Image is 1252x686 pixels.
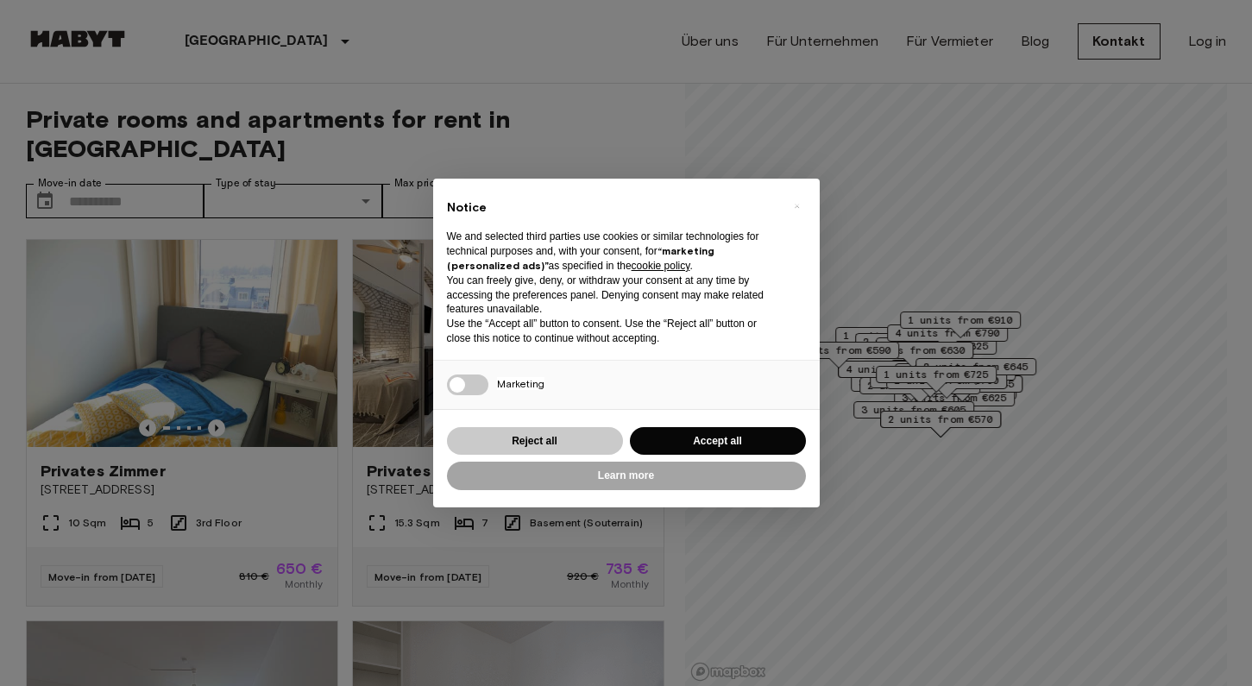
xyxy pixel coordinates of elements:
p: You can freely give, deny, or withdraw your consent at any time by accessing the preferences pane... [447,274,778,317]
span: Marketing [497,377,544,390]
button: Close this notice [783,192,811,220]
p: We and selected third parties use cookies or similar technologies for technical purposes and, wit... [447,230,778,273]
button: Accept all [630,427,806,456]
strong: “marketing (personalized ads)” [447,244,714,272]
button: Reject all [447,427,623,456]
a: cookie policy [632,260,690,272]
span: × [794,196,800,217]
h2: Notice [447,199,778,217]
button: Learn more [447,462,806,490]
p: Use the “Accept all” button to consent. Use the “Reject all” button or close this notice to conti... [447,317,778,346]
